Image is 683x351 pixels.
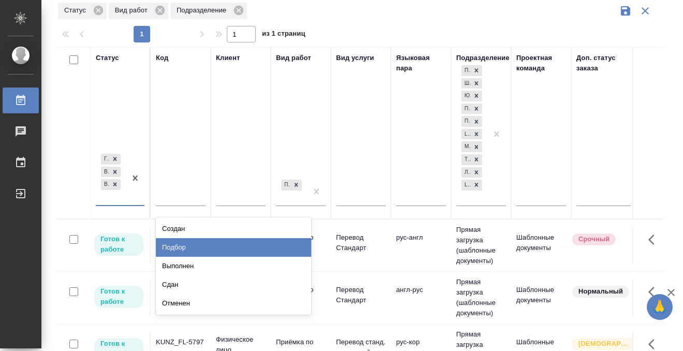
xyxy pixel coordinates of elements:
div: Подразделение [170,3,247,19]
div: В работе [101,167,109,178]
div: Код [156,53,168,63]
p: Статус [64,5,90,16]
div: Вид услуги [336,53,374,63]
div: Прямая загрузка (шаблонные документы), Шаблонные документы, Юридический, Проектный офис, Проектна... [460,166,483,179]
div: Статус [96,53,119,63]
span: из 1 страниц [262,27,306,42]
button: 🙏 [647,294,673,320]
div: Вид работ [276,53,311,63]
div: Вид работ [109,3,168,19]
div: Приёмка по качеству [280,179,303,192]
div: Проектная команда [516,53,566,74]
button: Здесь прячутся важные кнопки [642,280,667,304]
div: Шаблонные документы [461,78,471,89]
div: Прямая загрузка (шаблонные документы), Шаблонные документы, Юридический, Проектный офис, Проектна... [460,128,483,141]
div: Прямая загрузка (шаблонные документы), Шаблонные документы, Юридический, Проектный офис, Проектна... [460,103,483,115]
button: Здесь прячутся важные кнопки [642,227,667,252]
span: 🙏 [651,296,669,318]
p: [DEMOGRAPHIC_DATA] [578,339,630,349]
div: Выполнен [156,257,311,275]
div: Создан [156,220,311,238]
div: Локализация [461,167,471,178]
div: Исполнитель может приступить к работе [93,232,144,257]
td: англ-рус [391,280,451,316]
p: Вид работ [115,5,151,16]
td: Прямая загрузка (шаблонные документы) [451,272,511,324]
div: Языковая пара [396,53,446,74]
div: Прямая загрузка (шаблонные документы), Шаблонные документы, Юридический, Проектный офис, Проектна... [460,90,483,103]
button: Сохранить фильтры [616,1,635,21]
td: рус-англ [391,227,451,264]
div: Приёмка по качеству [281,180,290,191]
div: Прямая загрузка (шаблонные документы), Шаблонные документы, Юридический, Проектный офис, Проектна... [460,179,483,192]
div: Доп. статус заказа [576,53,631,74]
div: Готов к работе, В работе, В ожидании [100,166,122,179]
div: Готов к работе [101,154,109,165]
p: Срочный [578,234,609,244]
p: Нормальный [578,286,623,297]
td: Шаблонные документы [511,227,571,264]
div: Прямая загрузка (шаблонные документы), Шаблонные документы, Юридический, Проектный офис, Проектна... [460,64,483,77]
div: Юридический [461,91,471,101]
div: Прямая загрузка (шаблонные документы), Шаблонные документы, Юридический, Проектный офис, Проектна... [460,77,483,90]
div: Прямая загрузка (шаблонные документы), Шаблонные документы, Юридический, Проектный офис, Проектна... [460,153,483,166]
div: Исполнитель может приступить к работе [93,285,144,309]
div: Готов к работе, В работе, В ожидании [100,178,122,191]
p: Готов к работе [100,234,137,255]
div: Подбор [156,238,311,257]
td: Прямая загрузка (шаблонные документы) [451,220,511,271]
div: KUNZ_FL-5797 [156,337,206,347]
div: Подразделение [456,53,510,63]
div: Статус [58,3,107,19]
p: Перевод Стандарт [336,285,386,305]
button: Сбросить фильтры [635,1,655,21]
p: Подразделение [177,5,230,16]
div: Проектная группа [461,116,471,127]
div: Клиент [216,53,240,63]
p: Перевод Стандарт [336,232,386,253]
div: Прямая загрузка (шаблонные документы), Шаблонные документы, Юридический, Проектный офис, Проектна... [460,140,483,153]
div: Сдан [156,275,311,294]
div: LocQA [461,180,471,191]
div: Готов к работе, В работе, В ожидании [100,153,122,166]
div: Проектный офис [461,104,471,114]
td: Шаблонные документы [511,280,571,316]
div: Прямая загрузка (шаблонные документы), Шаблонные документы, Юридический, Проектный офис, Проектна... [460,115,483,128]
p: Готов к работе [100,286,137,307]
div: Отменен [156,294,311,313]
div: Медицинский [461,141,471,152]
div: В ожидании [101,179,109,190]
div: LegalQA [461,129,471,140]
div: Прямая загрузка (шаблонные документы) [461,65,471,76]
div: Технический [461,154,471,165]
